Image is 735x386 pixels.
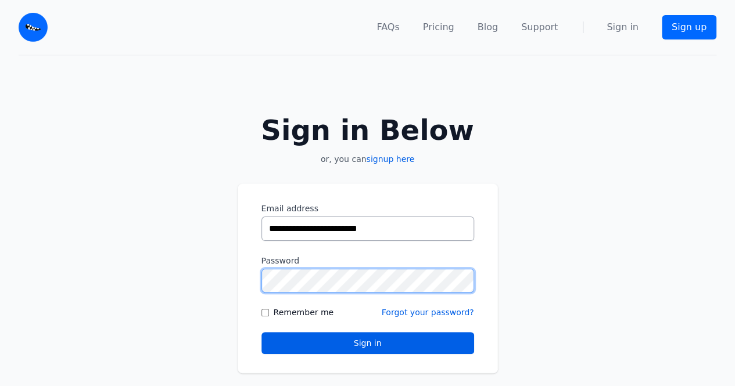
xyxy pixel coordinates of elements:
label: Remember me [274,306,334,318]
a: Sign up [662,15,716,39]
a: Sign in [607,20,639,34]
label: Email address [261,203,474,214]
a: FAQs [377,20,399,34]
a: Forgot your password? [382,308,474,317]
a: Support [521,20,558,34]
a: Pricing [423,20,454,34]
button: Sign in [261,332,474,354]
label: Password [261,255,474,266]
h2: Sign in Below [238,116,498,144]
p: or, you can [238,153,498,165]
a: signup here [366,154,414,164]
a: Blog [478,20,498,34]
img: Email Monster [19,13,48,42]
